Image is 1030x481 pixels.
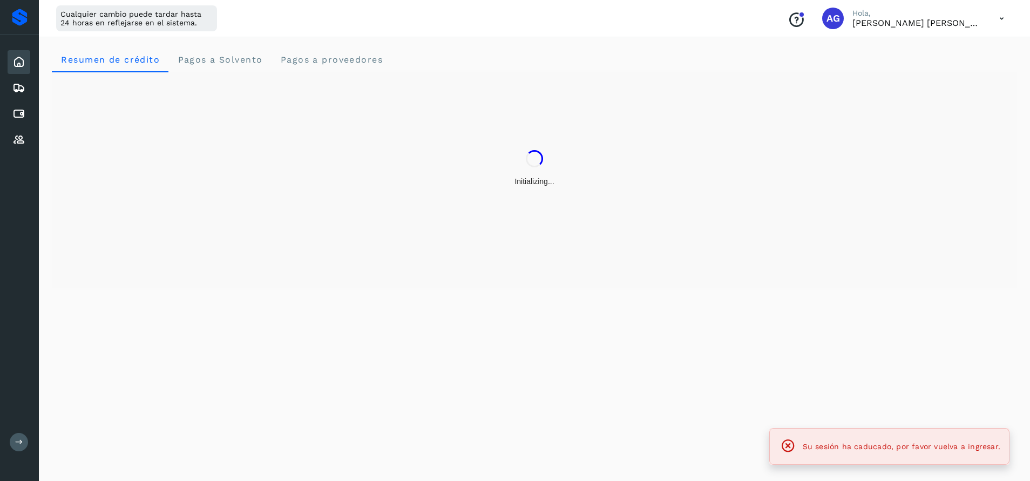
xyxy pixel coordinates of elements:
[803,442,1000,451] span: Su sesión ha caducado, por favor vuelva a ingresar.
[8,76,30,100] div: Embarques
[8,128,30,152] div: Proveedores
[60,55,160,65] span: Resumen de crédito
[8,102,30,126] div: Cuentas por pagar
[8,50,30,74] div: Inicio
[280,55,383,65] span: Pagos a proveedores
[852,9,982,18] p: Hola,
[852,18,982,28] p: Abigail Gonzalez Leon
[56,5,217,31] div: Cualquier cambio puede tardar hasta 24 horas en reflejarse en el sistema.
[177,55,262,65] span: Pagos a Solvento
